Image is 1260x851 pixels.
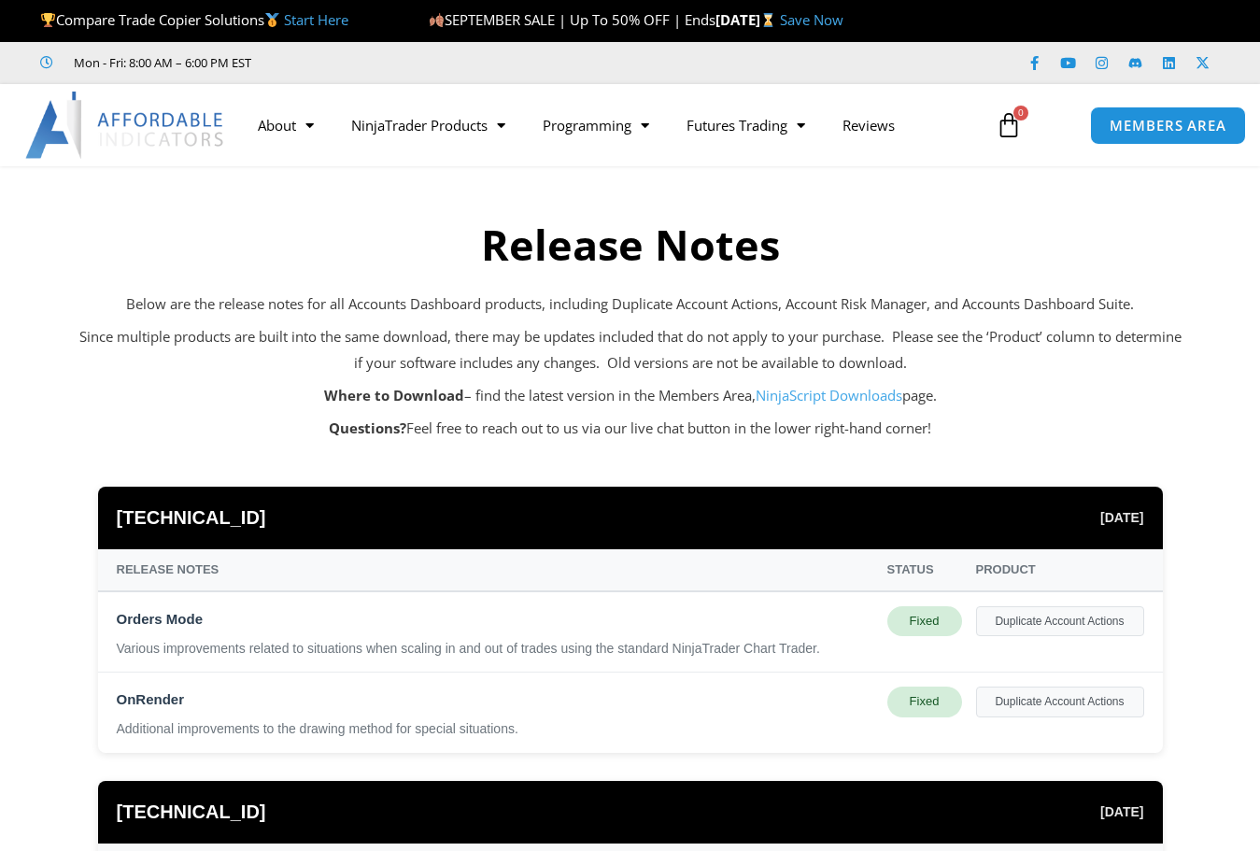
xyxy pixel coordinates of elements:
span: MEMBERS AREA [1110,119,1226,133]
img: 🥇 [265,13,279,27]
div: OnRender [117,687,873,713]
a: NinjaScript Downloads [756,386,902,404]
a: NinjaTrader Products [333,104,524,147]
span: Compare Trade Copier Solutions [40,10,348,29]
div: Additional improvements to the drawing method for special situations. [117,720,873,739]
span: 0 [1013,106,1028,121]
div: Release Notes [117,559,873,581]
strong: Questions? [329,418,406,437]
div: Various improvements related to situations when scaling in and out of trades using the standard N... [117,640,873,659]
a: Save Now [780,10,843,29]
a: 0 [968,98,1050,152]
p: Below are the release notes for all Accounts Dashboard products, including Duplicate Account Acti... [79,291,1182,318]
iframe: Customer reviews powered by Trustpilot [277,53,558,72]
span: [DATE] [1100,800,1143,824]
div: Product [976,559,1144,581]
a: MEMBERS AREA [1090,106,1246,145]
a: About [239,104,333,147]
div: Fixed [887,687,962,716]
p: Since multiple products are built into the same download, there may be updates included that do n... [79,324,1182,376]
a: Futures Trading [668,104,824,147]
span: SEPTEMBER SALE | Up To 50% OFF | Ends [429,10,715,29]
img: 🍂 [430,13,444,27]
nav: Menu [239,104,983,147]
strong: Where to Download [324,386,464,404]
div: Status [887,559,962,581]
p: – find the latest version in the Members Area, page. [79,383,1182,409]
strong: [DATE] [715,10,780,29]
img: LogoAI | Affordable Indicators – NinjaTrader [25,92,226,159]
img: ⌛ [761,13,775,27]
div: Duplicate Account Actions [976,687,1144,716]
div: Duplicate Account Actions [976,606,1144,636]
span: [TECHNICAL_ID] [117,501,266,535]
div: Fixed [887,606,962,636]
a: Start Here [284,10,348,29]
a: Reviews [824,104,913,147]
span: [TECHNICAL_ID] [117,795,266,830]
img: 🏆 [41,13,55,27]
div: Orders Mode [117,606,873,632]
h2: Release Notes [79,218,1182,273]
p: Feel free to reach out to us via our live chat button in the lower right-hand corner! [79,416,1182,442]
span: Mon - Fri: 8:00 AM – 6:00 PM EST [69,51,251,74]
span: [DATE] [1100,505,1143,530]
a: Programming [524,104,668,147]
